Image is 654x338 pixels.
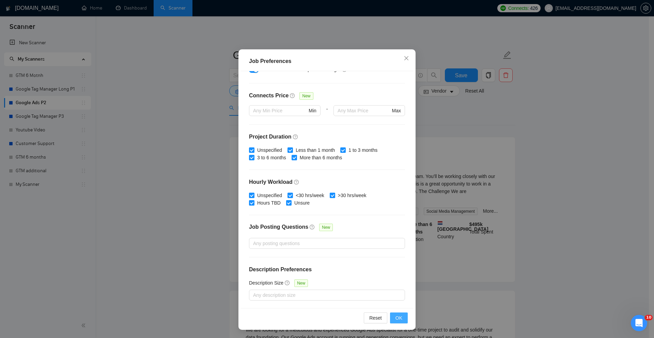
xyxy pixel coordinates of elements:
[253,107,307,114] input: Any Min Price
[285,280,290,286] span: question-circle
[293,192,327,199] span: <30 hrs/week
[249,265,405,274] h4: Description Preferences
[294,179,299,185] span: question-circle
[294,279,308,287] span: New
[321,105,333,124] div: -
[645,315,653,320] span: 10
[249,279,283,287] h5: Description Size
[254,199,283,207] span: Hours TBD
[335,192,369,199] span: >30 hrs/week
[249,178,405,186] h4: Hourly Workload
[392,107,401,114] span: Max
[338,107,390,114] input: Any Max Price
[290,93,295,98] span: question-circle
[249,223,308,231] h4: Job Posting Questions
[631,315,647,331] iframe: Intercom live chat
[310,224,315,230] span: question-circle
[346,146,380,154] span: 1 to 3 months
[390,312,408,323] button: OK
[404,55,409,61] span: close
[297,154,345,161] span: More than 6 months
[254,154,289,161] span: 3 to 6 months
[249,133,405,141] h4: Project Duration
[395,314,402,322] span: OK
[319,224,333,231] span: New
[293,146,338,154] span: Less than 1 month
[293,134,298,140] span: question-circle
[397,49,416,68] button: Close
[292,199,312,207] span: Unsure
[364,312,387,323] button: Reset
[309,107,316,114] span: Min
[249,57,405,65] div: Job Preferences
[249,92,289,100] h4: Connects Price
[299,92,313,100] span: New
[369,314,382,322] span: Reset
[254,146,285,154] span: Unspecified
[254,192,285,199] span: Unspecified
